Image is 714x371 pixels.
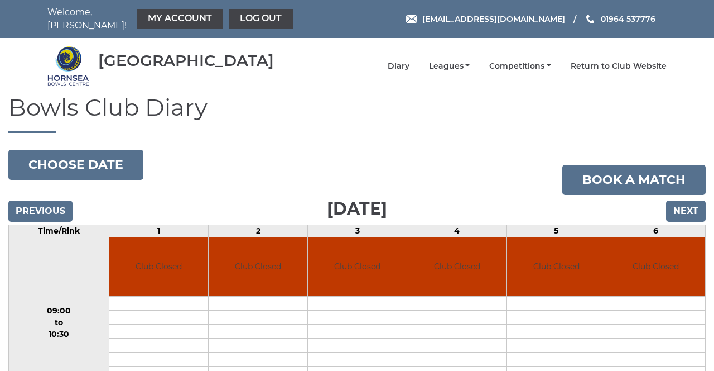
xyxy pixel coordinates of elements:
[606,237,705,296] td: Club Closed
[308,237,407,296] td: Club Closed
[601,14,655,24] span: 01964 537776
[571,61,667,72] a: Return to Club Website
[109,225,208,237] td: 1
[209,237,307,296] td: Club Closed
[209,225,308,237] td: 2
[407,225,506,237] td: 4
[507,237,606,296] td: Club Closed
[429,61,470,72] a: Leagues
[585,13,655,25] a: Phone us 01964 537776
[586,15,594,23] img: Phone us
[98,52,274,69] div: [GEOGRAPHIC_DATA]
[562,165,706,195] a: Book a match
[606,225,705,237] td: 6
[308,225,407,237] td: 3
[506,225,606,237] td: 5
[47,6,296,32] nav: Welcome, [PERSON_NAME]!
[47,45,89,87] img: Hornsea Bowls Centre
[8,201,73,222] input: Previous
[8,150,143,180] button: Choose date
[666,201,706,222] input: Next
[388,61,409,72] a: Diary
[109,237,208,296] td: Club Closed
[8,94,706,133] h1: Bowls Club Diary
[406,15,417,23] img: Email
[407,237,506,296] td: Club Closed
[489,61,551,72] a: Competitions
[9,225,109,237] td: Time/Rink
[406,13,565,25] a: Email [EMAIL_ADDRESS][DOMAIN_NAME]
[422,14,565,24] span: [EMAIL_ADDRESS][DOMAIN_NAME]
[229,9,293,29] a: Log out
[137,9,223,29] a: My Account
